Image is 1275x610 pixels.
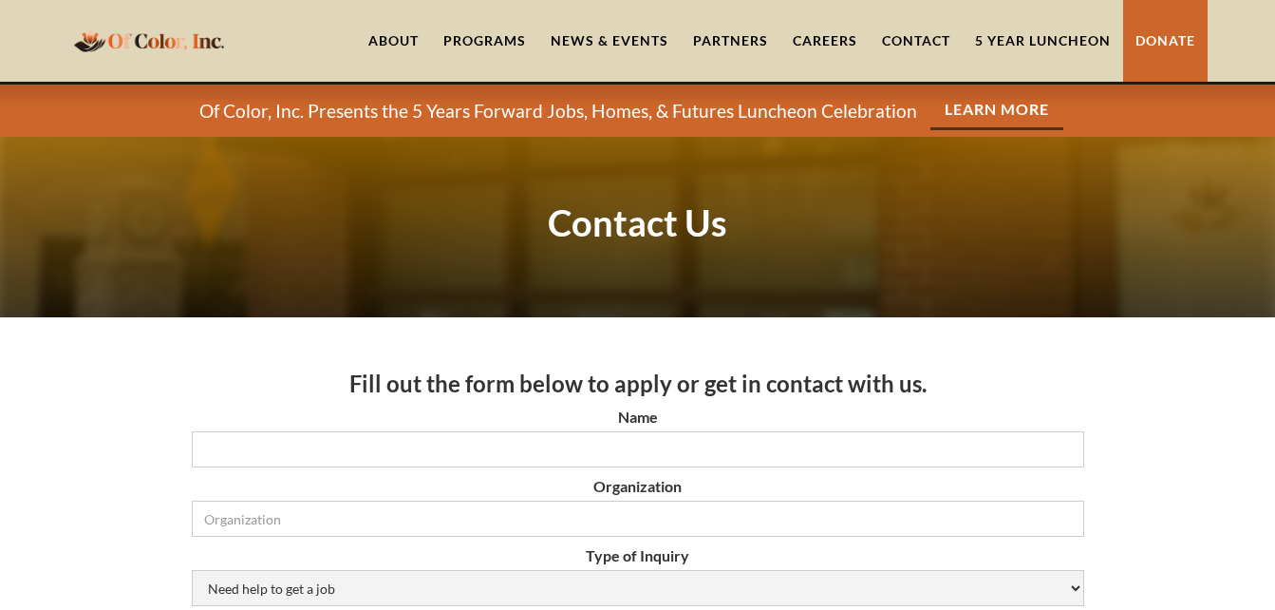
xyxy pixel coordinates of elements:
h3: Fill out the form below to apply or get in contact with us. [192,370,1084,398]
label: Organization [192,477,1084,496]
label: Name [192,408,1084,427]
p: Of Color, Inc. Presents the 5 Years Forward Jobs, Homes, & Futures Luncheon Celebration [199,100,917,123]
a: home [68,18,230,63]
strong: Contact Us [548,200,727,244]
a: Learn More [930,91,1063,130]
input: Organization [192,501,1084,537]
label: Type of Inquiry [192,546,1084,565]
div: Programs [443,31,526,50]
